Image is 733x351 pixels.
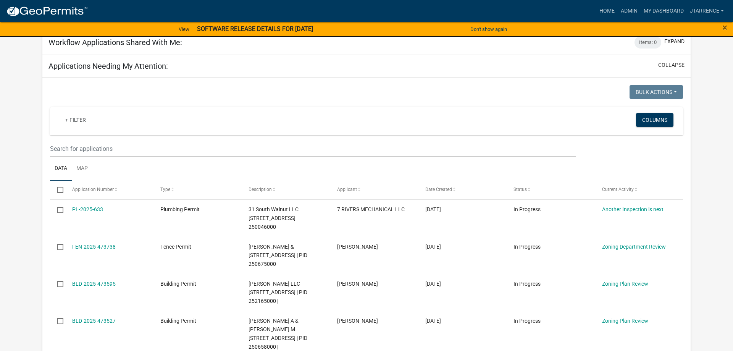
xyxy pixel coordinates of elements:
[664,37,685,45] button: expand
[330,181,418,199] datatable-header-cell: Applicant
[72,281,116,287] a: BLD-2025-473595
[602,318,648,324] a: Zoning Plan Review
[636,113,673,127] button: Columns
[249,244,307,267] span: FARRELL,WILLIAM J & APRIL L 218 SHORE ACRES RD, Houston County | PID 250675000
[241,181,329,199] datatable-header-cell: Description
[65,181,153,199] datatable-header-cell: Application Number
[197,25,313,32] strong: SOFTWARE RELEASE DETAILS FOR [DATE]
[687,4,727,18] a: jtarrence
[722,22,727,33] span: ×
[72,318,116,324] a: BLD-2025-473527
[635,36,661,49] div: Items: 0
[618,4,641,18] a: Admin
[160,206,200,212] span: Plumbing Permit
[160,187,170,192] span: Type
[425,281,441,287] span: 09/04/2025
[630,85,683,99] button: Bulk Actions
[249,281,307,304] span: CHRISTOPHERSON,WAYNE LLC 32 CRESCENT AVE, Houston County | PID 252165000 |
[418,181,506,199] datatable-header-cell: Date Created
[160,244,191,250] span: Fence Permit
[506,181,594,199] datatable-header-cell: Status
[641,4,687,18] a: My Dashboard
[337,187,357,192] span: Applicant
[50,141,576,157] input: Search for applications
[50,157,72,181] a: Data
[602,281,648,287] a: Zoning Plan Review
[467,23,510,36] button: Don't show again
[602,206,664,212] a: Another Inspection is next
[337,244,378,250] span: April Farrell
[337,206,405,212] span: 7 RIVERS MECHANICAL LLC
[513,187,527,192] span: Status
[337,318,378,324] span: Tyler Snyder
[59,113,92,127] a: + Filter
[153,181,241,199] datatable-header-cell: Type
[48,61,168,71] h5: Applications Needing My Attention:
[425,318,441,324] span: 09/04/2025
[72,187,114,192] span: Application Number
[50,181,65,199] datatable-header-cell: Select
[596,4,618,18] a: Home
[160,318,196,324] span: Building Permit
[249,206,299,230] span: 31 South Walnut LLC 31 WALNUT ST S, HOUSTON County | PID 250046000
[249,187,272,192] span: Description
[602,244,666,250] a: Zoning Department Review
[48,38,182,47] h5: Workflow Applications Shared With Me:
[337,281,378,287] span: Tim R Benson
[722,23,727,32] button: Close
[160,281,196,287] span: Building Permit
[513,244,541,250] span: In Progress
[658,61,685,69] button: collapse
[425,206,441,212] span: 09/05/2025
[513,206,541,212] span: In Progress
[425,187,452,192] span: Date Created
[513,318,541,324] span: In Progress
[513,281,541,287] span: In Progress
[176,23,192,36] a: View
[602,187,634,192] span: Current Activity
[425,244,441,250] span: 09/04/2025
[249,318,307,350] span: IVERSON,SCOTT A & KELLY M 622 SHORE ACRES RD, Houston County | PID 250658000 |
[72,244,116,250] a: FEN-2025-473738
[595,181,683,199] datatable-header-cell: Current Activity
[72,157,92,181] a: Map
[72,206,103,212] a: PL-2025-633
